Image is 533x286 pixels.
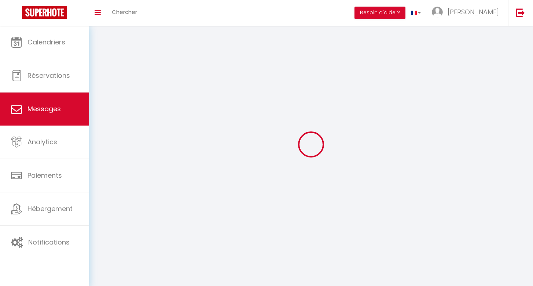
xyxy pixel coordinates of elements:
span: Réservations [27,71,70,80]
span: Calendriers [27,37,65,47]
button: Besoin d'aide ? [354,7,405,19]
span: Analytics [27,137,57,146]
span: Chercher [112,8,137,16]
span: Paiements [27,171,62,180]
img: Super Booking [22,6,67,19]
span: [PERSON_NAME] [448,7,499,17]
img: logout [516,8,525,17]
span: Notifications [28,238,70,247]
span: Hébergement [27,204,73,213]
span: Messages [27,104,61,113]
img: ... [432,7,443,18]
